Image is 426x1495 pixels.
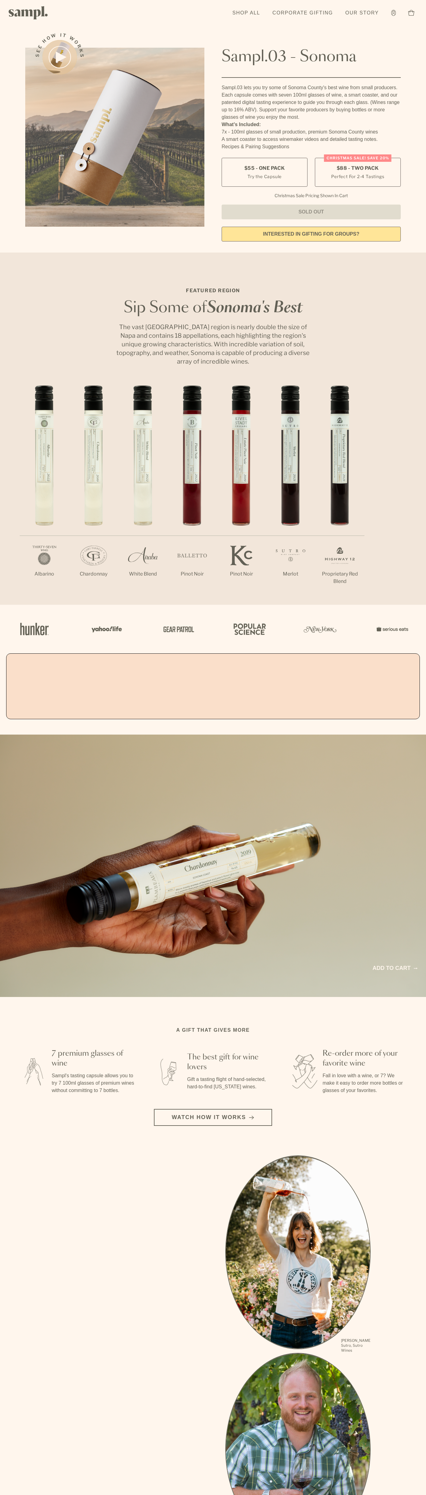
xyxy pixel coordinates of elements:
span: $88 - Two Pack [337,165,379,172]
em: Sonoma's Best [207,301,303,315]
p: The vast [GEOGRAPHIC_DATA] region is nearly double the size of Napa and contains 18 appellations,... [115,323,311,366]
img: Artboard_1_c8cd28af-0030-4af1-819c-248e302c7f06_x450.png [16,616,53,642]
img: Artboard_6_04f9a106-072f-468a-bdd7-f11783b05722_x450.png [87,616,124,642]
img: Sampl.03 - Sonoma [25,48,204,227]
a: Our Story [342,6,382,20]
strong: What’s Included: [222,122,261,127]
div: Sampl.03 lets you try some of Sonoma County's best wine from small producers. Each capsule comes ... [222,84,401,121]
p: Gift a tasting flight of hand-selected, hard-to-find [US_STATE] wines. [187,1076,271,1090]
button: See how it works [42,40,77,74]
h3: Re-order more of your favorite wine [323,1049,406,1068]
p: Chardonnay [69,570,118,578]
p: Featured Region [115,287,311,294]
div: Christmas SALE! Save 20% [324,154,392,162]
small: Perfect For 2-4 Tastings [331,173,384,180]
p: Merlot [266,570,315,578]
p: Proprietary Red Blend [315,570,364,585]
img: Sampl logo [9,6,48,19]
h1: Sampl.03 - Sonoma [222,48,401,66]
span: $55 - One Pack [244,165,285,172]
img: Artboard_3_0b291449-6e8c-4d07-b2c2-3f3601a19cd1_x450.png [302,616,339,642]
a: Corporate Gifting [269,6,336,20]
img: Artboard_4_28b4d326-c26e-48f9-9c80-911f17d6414e_x450.png [230,616,267,642]
p: Pinot Noir [167,570,217,578]
p: Pinot Noir [217,570,266,578]
h3: The best gift for wine lovers [187,1052,271,1072]
li: 7x - 100ml glasses of small production, premium Sonoma County wines [222,128,401,136]
button: Watch how it works [154,1109,272,1126]
a: Shop All [229,6,263,20]
h2: Sip Some of [115,301,311,315]
small: Try the Capsule [247,173,282,180]
p: Sampl's tasting capsule allows you to try 7 100ml glasses of premium wines without committing to ... [52,1072,135,1094]
h2: A gift that gives more [176,1027,250,1034]
img: Artboard_7_5b34974b-f019-449e-91fb-745f8d0877ee_x450.png [373,616,410,642]
p: Fall in love with a wine, or 7? We make it easy to order more bottles or glasses of your favorites. [323,1072,406,1094]
a: Add to cart [372,964,417,972]
img: Artboard_5_7fdae55a-36fd-43f7-8bfd-f74a06a2878e_x450.png [159,616,196,642]
a: interested in gifting for groups? [222,227,401,241]
li: Christmas Sale Pricing Shown In Cart [271,193,351,198]
li: Recipes & Pairing Suggestions [222,143,401,150]
li: A smart coaster to access winemaker videos and detailed tasting notes. [222,136,401,143]
h3: 7 premium glasses of wine [52,1049,135,1068]
p: [PERSON_NAME] Sutro, Sutro Wines [341,1338,371,1353]
p: White Blend [118,570,167,578]
p: Albarino [20,570,69,578]
button: Sold Out [222,205,401,219]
